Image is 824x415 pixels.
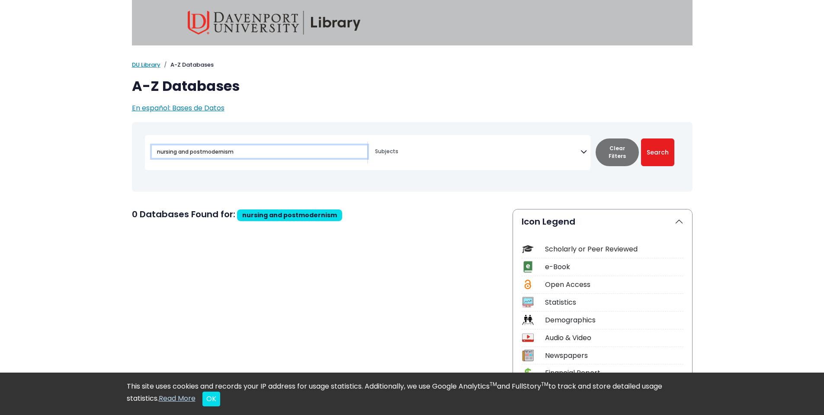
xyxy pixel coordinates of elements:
[545,262,683,272] div: e-Book
[641,138,674,166] button: Submit for Search Results
[522,332,534,344] img: Icon Audio & Video
[523,279,533,290] img: Icon Open Access
[490,380,497,388] sup: TM
[545,244,683,254] div: Scholarly or Peer Reviewed
[545,280,683,290] div: Open Access
[159,393,196,403] a: Read More
[545,351,683,361] div: Newspapers
[522,261,534,273] img: Icon e-Book
[132,122,693,192] nav: Search filters
[242,211,337,219] span: nursing and postmodernism
[545,315,683,325] div: Demographics
[127,381,698,406] div: This site uses cookies and records your IP address for usage statistics. Additionally, we use Goo...
[522,367,534,379] img: Icon Financial Report
[132,61,160,69] a: DU Library
[545,297,683,308] div: Statistics
[545,333,683,343] div: Audio & Video
[541,380,548,388] sup: TM
[522,350,534,361] img: Icon Newspapers
[596,138,639,166] button: Clear Filters
[132,208,235,220] span: 0 Databases Found for:
[132,61,693,69] nav: breadcrumb
[375,149,580,156] textarea: Search
[522,243,534,255] img: Icon Scholarly or Peer Reviewed
[513,209,692,234] button: Icon Legend
[132,78,693,94] h1: A-Z Databases
[152,145,367,158] input: Search database by title or keyword
[202,392,220,406] button: Close
[188,11,361,35] img: Davenport University Library
[545,368,683,378] div: Financial Report
[522,296,534,308] img: Icon Statistics
[160,61,214,69] li: A-Z Databases
[522,314,534,326] img: Icon Demographics
[132,103,224,113] a: En español: Bases de Datos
